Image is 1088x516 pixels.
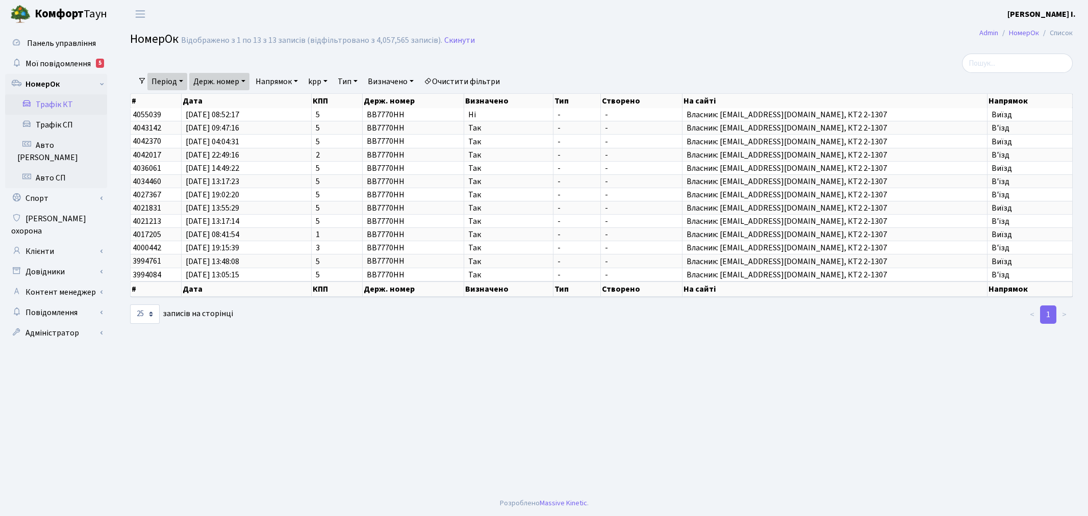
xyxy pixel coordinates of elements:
[988,94,1073,108] th: Напрямок
[367,176,404,187] span: BB7770HH
[605,271,678,279] span: -
[363,281,464,297] th: Держ. номер
[992,124,1068,132] span: В'їзд
[5,94,107,115] a: Трафік КТ
[133,149,161,161] span: 4042017
[992,204,1068,212] span: Виїзд
[133,109,161,120] span: 4055039
[687,177,983,186] span: Власник: [EMAIL_ADDRESS][DOMAIN_NAME], КТ2 2-1307
[468,257,549,266] span: Так
[962,54,1073,73] input: Пошук...
[540,498,587,508] a: Massive Kinetic
[687,204,983,212] span: Власник: [EMAIL_ADDRESS][DOMAIN_NAME], КТ2 2-1307
[367,149,404,161] span: BB7770HH
[186,177,307,186] span: [DATE] 13:17:23
[5,241,107,262] a: Клієнти
[601,281,682,297] th: Створено
[992,151,1068,159] span: В'їзд
[316,151,358,159] span: 2
[367,109,404,120] span: BB7770HH
[186,244,307,252] span: [DATE] 19:15:39
[1039,28,1073,39] li: Список
[992,244,1068,252] span: В'їзд
[133,136,161,147] span: 4042370
[468,124,549,132] span: Так
[687,217,983,225] span: Власник: [EMAIL_ADDRESS][DOMAIN_NAME], КТ2 2-1307
[558,244,596,252] span: -
[1007,8,1076,20] a: [PERSON_NAME] І.
[5,262,107,282] a: Довідники
[558,204,596,212] span: -
[96,59,104,68] div: 5
[605,191,678,199] span: -
[367,136,404,147] span: BB7770HH
[682,281,988,297] th: На сайті
[605,204,678,212] span: -
[558,217,596,225] span: -
[558,257,596,266] span: -
[605,177,678,186] span: -
[367,163,404,174] span: BB7770HH
[130,304,160,324] select: записів на сторінці
[992,177,1068,186] span: В'їзд
[992,271,1068,279] span: В'їзд
[186,204,307,212] span: [DATE] 13:55:29
[979,28,998,38] a: Admin
[147,73,187,90] a: Період
[35,6,107,23] span: Таун
[316,230,358,239] span: 1
[133,122,161,134] span: 4043142
[605,230,678,239] span: -
[133,256,161,267] span: 3994761
[468,177,549,186] span: Так
[182,281,312,297] th: Дата
[605,164,678,172] span: -
[26,58,91,69] span: Мої повідомлення
[605,138,678,146] span: -
[186,151,307,159] span: [DATE] 22:49:16
[316,111,358,119] span: 5
[601,94,682,108] th: Створено
[130,304,233,324] label: записів на сторінці
[27,38,96,49] span: Панель управління
[367,242,404,253] span: BB7770HH
[605,217,678,225] span: -
[133,176,161,187] span: 4034460
[133,269,161,280] span: 3994084
[558,271,596,279] span: -
[316,124,358,132] span: 5
[133,229,161,240] span: 4017205
[468,191,549,199] span: Так
[558,111,596,119] span: -
[553,281,601,297] th: Тип
[687,191,983,199] span: Власник: [EMAIL_ADDRESS][DOMAIN_NAME], КТ2 2-1307
[316,271,358,279] span: 5
[186,257,307,266] span: [DATE] 13:48:08
[181,36,442,45] div: Відображено з 1 по 13 з 13 записів (відфільтровано з 4,057,565 записів).
[133,163,161,174] span: 4036061
[558,164,596,172] span: -
[553,94,601,108] th: Тип
[316,191,358,199] span: 5
[5,323,107,343] a: Адміністратор
[605,111,678,119] span: -
[558,151,596,159] span: -
[5,209,107,241] a: [PERSON_NAME] охорона
[5,188,107,209] a: Спорт
[186,164,307,172] span: [DATE] 14:49:22
[5,54,107,74] a: Мої повідомлення5
[186,217,307,225] span: [DATE] 13:17:14
[687,124,983,132] span: Власник: [EMAIL_ADDRESS][DOMAIN_NAME], КТ2 2-1307
[133,189,161,200] span: 4027367
[605,151,678,159] span: -
[992,138,1068,146] span: Виїзд
[316,257,358,266] span: 5
[367,202,404,214] span: BB7770HH
[367,256,404,267] span: BB7770HH
[5,168,107,188] a: Авто СП
[130,30,179,48] span: НомерОк
[367,269,404,280] span: BB7770HH
[992,111,1068,119] span: Виїзд
[186,230,307,239] span: [DATE] 08:41:54
[605,124,678,132] span: -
